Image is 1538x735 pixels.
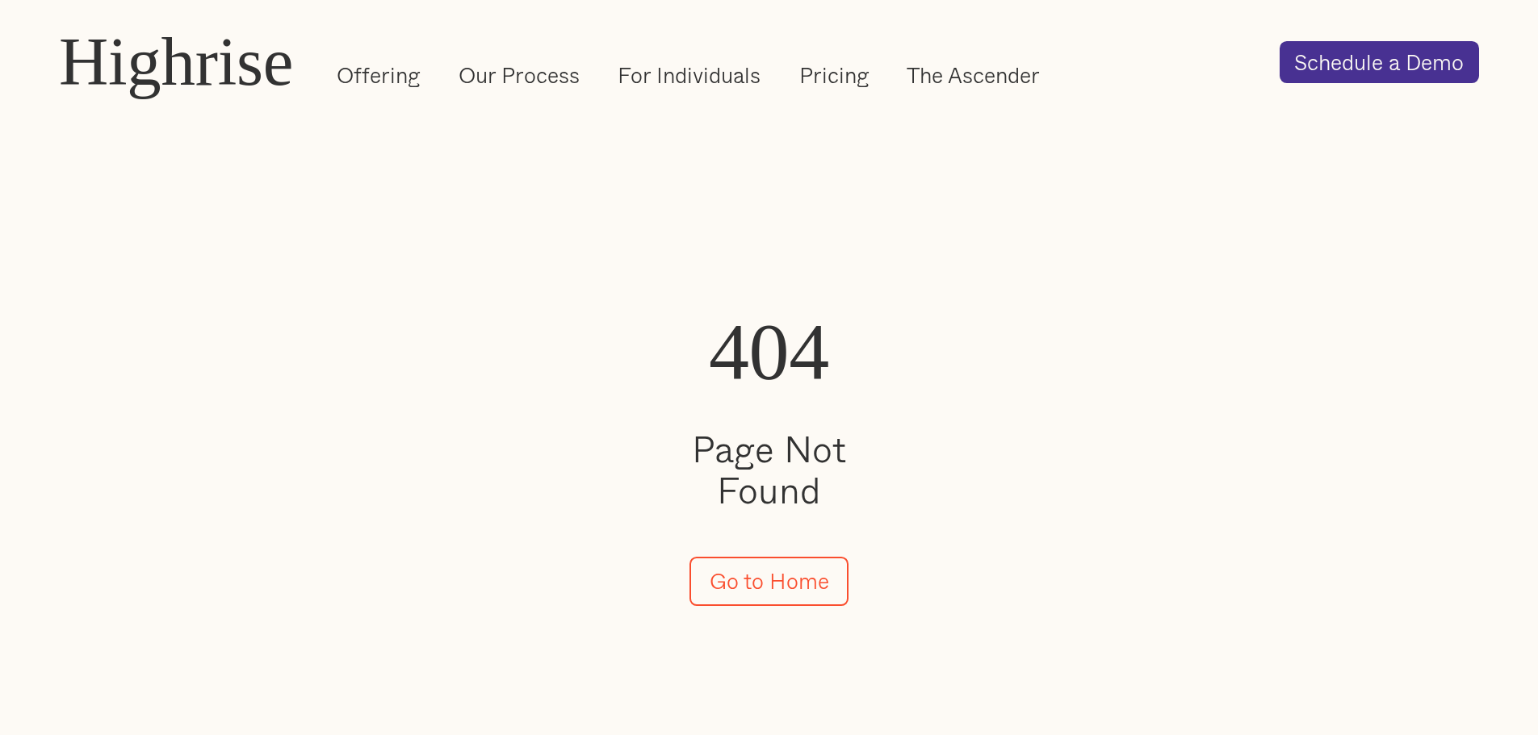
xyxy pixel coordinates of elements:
a: Pricing [799,61,869,90]
a: Highrise [59,24,293,99]
h1: 404 [648,307,891,396]
a: The Ascender [907,61,1040,90]
a: Offering [337,61,420,90]
h2: Page Not Found [648,428,891,512]
a: Our Process [459,61,580,90]
a: For Individuals [618,61,761,90]
a: Go to Home [689,557,849,606]
a: Schedule a Demo [1280,41,1479,83]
